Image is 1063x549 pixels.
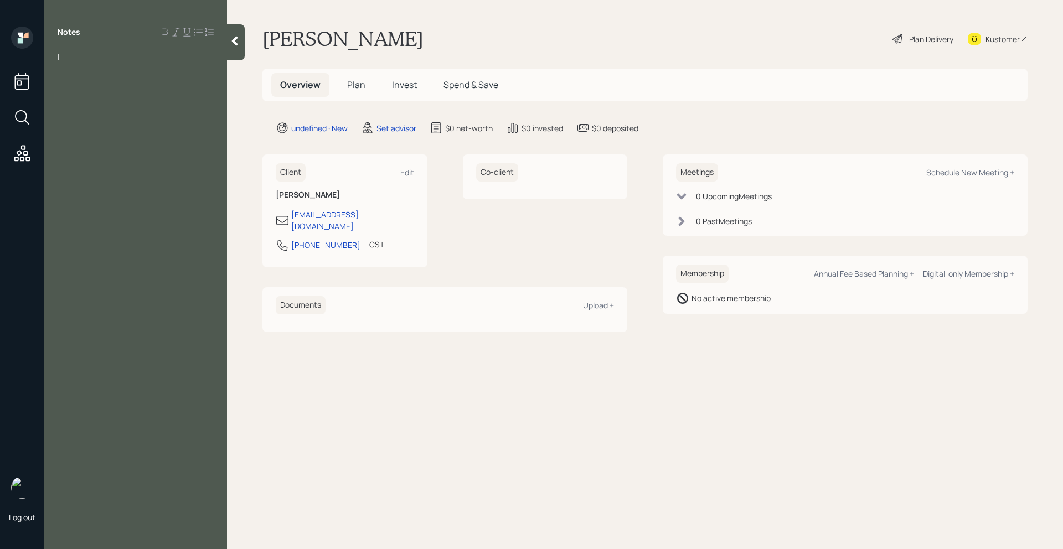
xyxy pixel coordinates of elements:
[909,33,953,45] div: Plan Delivery
[58,51,62,63] span: L
[280,79,321,91] span: Overview
[923,268,1014,279] div: Digital-only Membership +
[692,292,771,304] div: No active membership
[592,122,638,134] div: $0 deposited
[676,163,718,182] h6: Meetings
[696,190,772,202] div: 0 Upcoming Meeting s
[583,300,614,310] div: Upload +
[11,477,33,499] img: retirable_logo.png
[445,122,493,134] div: $0 net-worth
[347,79,365,91] span: Plan
[926,167,1014,178] div: Schedule New Meeting +
[9,512,35,522] div: Log out
[276,163,306,182] h6: Client
[443,79,498,91] span: Spend & Save
[291,122,348,134] div: undefined · New
[58,27,80,38] label: Notes
[476,163,518,182] h6: Co-client
[262,27,424,51] h1: [PERSON_NAME]
[522,122,563,134] div: $0 invested
[291,239,360,251] div: [PHONE_NUMBER]
[291,209,414,232] div: [EMAIL_ADDRESS][DOMAIN_NAME]
[985,33,1020,45] div: Kustomer
[696,215,752,227] div: 0 Past Meeting s
[369,239,384,250] div: CST
[276,190,414,200] h6: [PERSON_NAME]
[376,122,416,134] div: Set advisor
[676,265,729,283] h6: Membership
[814,268,914,279] div: Annual Fee Based Planning +
[400,167,414,178] div: Edit
[392,79,417,91] span: Invest
[276,296,326,314] h6: Documents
